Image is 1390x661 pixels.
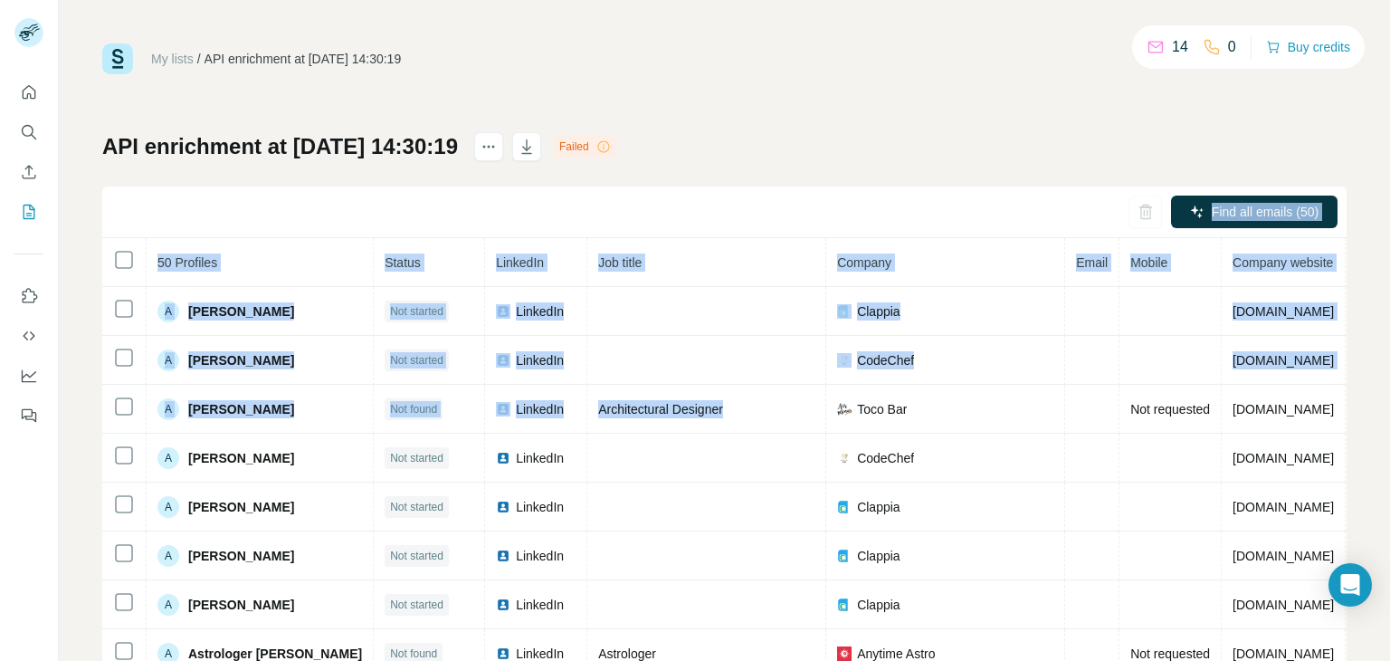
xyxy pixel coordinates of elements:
button: Enrich CSV [14,156,43,188]
span: CodeChef [857,449,914,467]
img: LinkedIn logo [496,598,510,612]
span: [DOMAIN_NAME] [1233,304,1334,319]
span: Clappia [857,596,900,614]
span: [DOMAIN_NAME] [1233,402,1334,417]
img: company-logo [837,598,852,612]
p: 14 [1172,36,1188,58]
img: LinkedIn logo [496,402,510,417]
span: Not started [390,597,443,613]
span: [PERSON_NAME] [188,449,294,467]
span: LinkedIn [516,351,564,369]
span: Company [837,255,891,270]
span: Toco Bar [857,400,907,418]
span: [DOMAIN_NAME] [1233,500,1334,514]
span: LinkedIn [516,498,564,516]
button: Dashboard [14,359,43,392]
img: company-logo [837,402,852,417]
span: Mobile [1130,255,1167,270]
span: Not started [390,303,443,320]
img: LinkedIn logo [496,353,510,368]
span: LinkedIn [516,400,564,418]
img: LinkedIn logo [496,549,510,563]
span: Clappia [857,498,900,516]
span: Email [1076,255,1108,270]
span: Not started [390,450,443,466]
span: [DOMAIN_NAME] [1233,549,1334,563]
p: 0 [1228,36,1236,58]
span: Not started [390,352,443,369]
span: [PERSON_NAME] [188,498,294,516]
img: LinkedIn logo [496,647,510,661]
span: [PERSON_NAME] [188,400,294,418]
button: actions [474,132,503,161]
li: / [197,50,201,68]
span: LinkedIn [516,302,564,321]
div: A [157,594,179,616]
span: LinkedIn [516,547,564,565]
span: Astrologer [598,647,656,661]
div: A [157,447,179,469]
span: CodeChef [857,351,914,369]
span: [PERSON_NAME] [188,547,294,565]
span: [DOMAIN_NAME] [1233,451,1334,465]
h1: API enrichment at [DATE] 14:30:19 [102,132,458,161]
span: [DOMAIN_NAME] [1233,598,1334,612]
a: My lists [151,52,194,66]
button: Buy credits [1266,34,1350,60]
img: company-logo [837,304,852,319]
button: Use Surfe on LinkedIn [14,280,43,312]
img: LinkedIn logo [496,304,510,319]
button: Find all emails (50) [1171,196,1338,228]
div: Open Intercom Messenger [1328,563,1372,607]
img: LinkedIn logo [496,500,510,514]
div: A [157,301,179,322]
button: Quick start [14,76,43,109]
button: Feedback [14,399,43,432]
img: company-logo [837,500,852,514]
span: Not requested [1130,402,1210,417]
span: Clappia [857,302,900,321]
img: LinkedIn logo [496,451,510,465]
div: API enrichment at [DATE] 14:30:19 [205,50,402,68]
span: Job title [598,255,642,270]
div: A [157,350,179,371]
span: [PERSON_NAME] [188,302,294,321]
span: 50 Profiles [157,255,217,270]
span: Not started [390,548,443,564]
span: Not started [390,499,443,515]
span: [PERSON_NAME] [188,596,294,614]
img: company-logo [837,451,852,465]
div: A [157,398,179,420]
span: [DOMAIN_NAME] [1233,353,1334,368]
img: Surfe Logo [102,43,133,74]
span: [PERSON_NAME] [188,351,294,369]
span: Status [385,255,421,270]
img: company-logo [837,647,852,661]
button: Search [14,116,43,148]
img: company-logo [837,549,852,563]
span: LinkedIn [516,449,564,467]
span: [DOMAIN_NAME] [1233,647,1334,661]
span: Not found [390,401,437,417]
div: A [157,496,179,518]
span: Clappia [857,547,900,565]
button: Use Surfe API [14,320,43,352]
div: A [157,545,179,567]
span: LinkedIn [496,255,544,270]
span: LinkedIn [516,596,564,614]
button: My lists [14,196,43,228]
div: Failed [554,136,616,158]
span: Not requested [1130,647,1210,661]
span: Find all emails (50) [1212,203,1319,221]
span: Architectural Designer [598,402,723,417]
img: company-logo [837,353,852,368]
span: Company website [1233,255,1333,270]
